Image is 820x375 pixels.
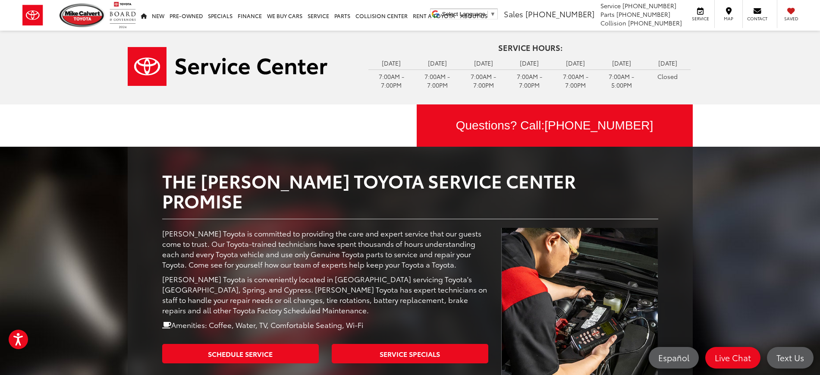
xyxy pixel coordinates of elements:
td: [DATE] [506,57,553,69]
td: 7:00AM - 7:00PM [368,69,415,91]
span: Service [691,16,710,22]
h4: Service Hours: [368,44,693,52]
span: Sales [504,8,523,19]
a: Questions? Call:[PHONE_NUMBER] [417,104,693,147]
span: [PHONE_NUMBER] [616,10,670,19]
span: Collision [600,19,626,27]
span: Map [719,16,738,22]
a: Service Center | Mike Calvert Toyota in Houston TX [128,47,355,86]
p: Amenities: Coffee, Water, TV, Comfortable Seating, Wi-Fi [162,319,489,330]
td: 7:00AM - 7:00PM [506,69,553,91]
a: Service Specials [332,344,488,363]
span: [PHONE_NUMBER] [622,1,676,10]
td: 7:00AM - 5:00PM [599,69,645,91]
img: Mike Calvert Toyota [60,3,105,27]
p: [PERSON_NAME] Toyota is conveniently located in [GEOGRAPHIC_DATA] servicing Toyota's [GEOGRAPHIC_... [162,274,489,315]
a: Live Chat [705,347,760,369]
a: Español [649,347,699,369]
div: Questions? Call: [417,104,693,147]
td: [DATE] [368,57,415,69]
span: Text Us [772,352,808,363]
span: Live Chat [710,352,755,363]
h2: The [PERSON_NAME] Toyota Service Center Promise [162,170,658,210]
span: Saved [782,16,801,22]
span: Contact [747,16,767,22]
td: [DATE] [644,57,691,69]
td: Closed [644,69,691,83]
td: 7:00AM - 7:00PM [415,69,461,91]
span: [PHONE_NUMBER] [628,19,682,27]
p: [PERSON_NAME] Toyota is committed to providing the care and expert service that our guests come t... [162,228,489,269]
td: [DATE] [460,57,506,69]
td: [DATE] [415,57,461,69]
span: Service [600,1,621,10]
a: Text Us [767,347,814,369]
span: Español [654,352,694,363]
a: Schedule Service [162,344,319,363]
span: [PHONE_NUMBER] [525,8,594,19]
span: Parts [600,10,615,19]
img: Service Center | Mike Calvert Toyota in Houston TX [128,47,327,86]
span: [PHONE_NUMBER] [544,119,653,132]
td: [DATE] [553,57,599,69]
td: 7:00AM - 7:00PM [460,69,506,91]
td: [DATE] [599,57,645,69]
span: ▼ [490,11,496,17]
td: 7:00AM - 7:00PM [553,69,599,91]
